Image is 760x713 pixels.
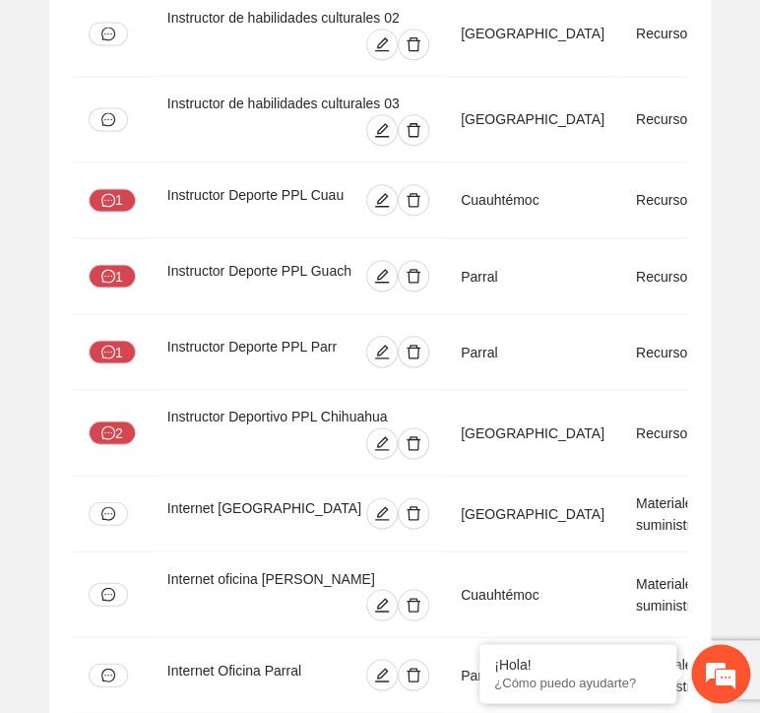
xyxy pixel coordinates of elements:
[89,582,128,606] button: message
[102,100,331,126] div: Chatee con nosotros ahora
[10,490,375,559] textarea: Escriba su mensaje y pulse “Intro”
[167,184,355,216] div: Instructor Deporte PPL Cuau
[167,260,359,292] div: Instructor Deporte PPL Guach
[367,192,397,208] span: edit
[89,188,136,212] button: message1
[398,260,429,292] button: delete
[167,336,351,367] div: Instructor Deporte PPL Parr
[398,184,429,216] button: delete
[399,505,428,521] span: delete
[620,390,759,476] td: Recurso humano
[101,112,115,126] span: message
[367,505,397,521] span: edit
[445,77,620,162] td: [GEOGRAPHIC_DATA]
[494,676,662,690] p: ¿Cómo puedo ayudarte?
[89,663,128,686] button: message
[114,239,272,438] span: Estamos en línea.
[323,10,370,57] div: Minimizar ventana de chat en vivo
[445,162,620,238] td: Cuauhtémoc
[167,406,429,427] div: Instructor Deportivo PPL Chihuahua
[620,551,759,637] td: Materiales y suministros
[620,314,759,390] td: Recurso humano
[399,667,428,682] span: delete
[101,587,115,601] span: message
[367,36,397,52] span: edit
[620,162,759,238] td: Recurso humano
[167,659,334,690] div: Internet Oficina Parral
[399,435,428,451] span: delete
[366,427,398,459] button: edit
[399,36,428,52] span: delete
[101,269,115,285] span: message
[366,29,398,60] button: edit
[101,668,115,681] span: message
[620,77,759,162] td: Recurso humano
[445,314,620,390] td: Parral
[89,421,136,444] button: message2
[620,637,759,713] td: Materiales y suministros
[366,659,398,690] button: edit
[445,238,620,314] td: Parral
[367,597,397,613] span: edit
[398,336,429,367] button: delete
[445,637,620,713] td: Parral
[167,497,364,529] div: Internet [GEOGRAPHIC_DATA]
[398,659,429,690] button: delete
[620,238,759,314] td: Recurso humano
[101,425,115,441] span: message
[398,114,429,146] button: delete
[89,107,128,131] button: message
[366,260,398,292] button: edit
[101,193,115,209] span: message
[445,390,620,476] td: [GEOGRAPHIC_DATA]
[399,122,428,138] span: delete
[366,589,398,620] button: edit
[494,657,662,673] div: ¡Hola!
[399,597,428,613] span: delete
[366,184,398,216] button: edit
[89,22,128,45] button: message
[399,344,428,359] span: delete
[167,567,429,589] div: Internet oficina [PERSON_NAME]
[445,476,620,551] td: [GEOGRAPHIC_DATA]
[399,192,428,208] span: delete
[366,336,398,367] button: edit
[101,27,115,40] span: message
[367,344,397,359] span: edit
[366,114,398,146] button: edit
[445,551,620,637] td: Cuauhtémoc
[367,667,397,682] span: edit
[367,268,397,284] span: edit
[167,93,429,114] div: Instructor de habilidades culturales 03
[399,268,428,284] span: delete
[367,435,397,451] span: edit
[398,589,429,620] button: delete
[167,7,429,29] div: Instructor de habilidades culturales 02
[620,476,759,551] td: Materiales y suministros
[398,29,429,60] button: delete
[89,264,136,288] button: message1
[89,340,136,363] button: message1
[398,427,429,459] button: delete
[101,506,115,520] span: message
[366,497,398,529] button: edit
[367,122,397,138] span: edit
[398,497,429,529] button: delete
[89,501,128,525] button: message
[101,345,115,360] span: message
